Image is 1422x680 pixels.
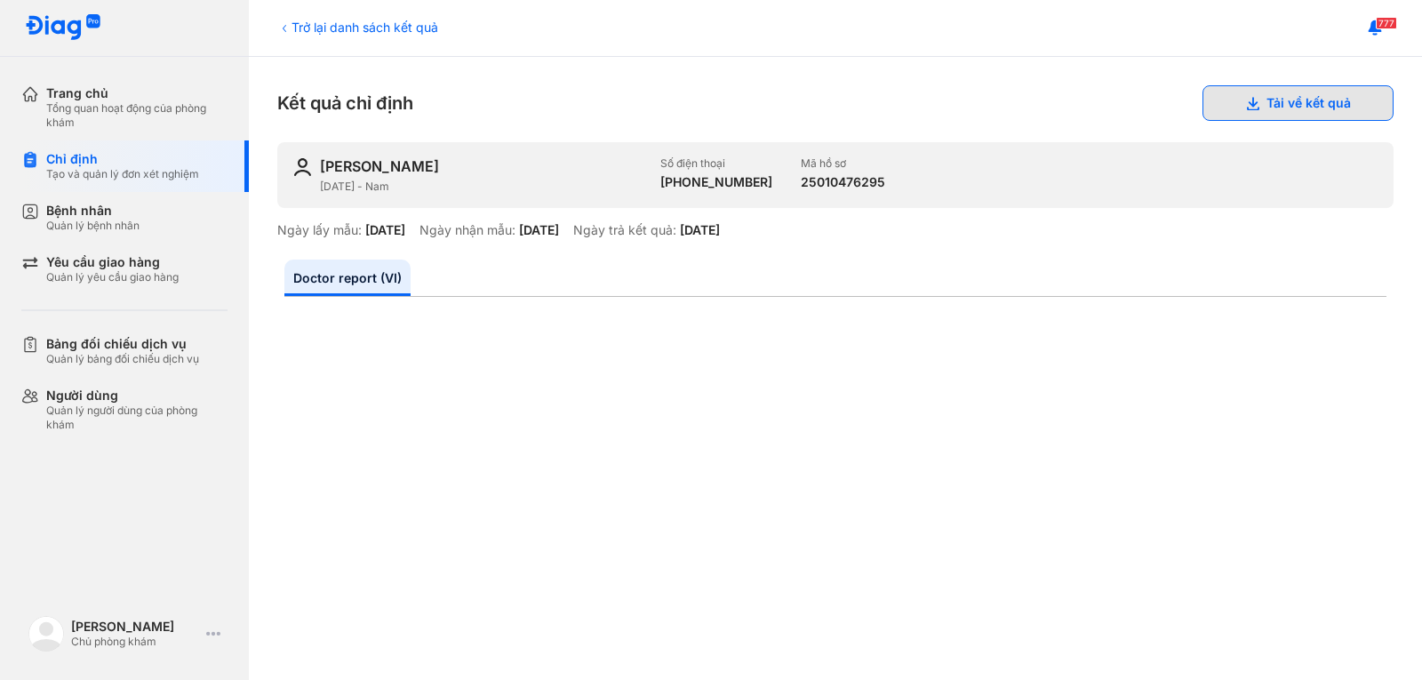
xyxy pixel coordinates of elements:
[46,352,199,366] div: Quản lý bảng đối chiếu dịch vụ
[46,254,179,270] div: Yêu cầu giao hàng
[46,101,228,130] div: Tổng quan hoạt động của phòng khám
[71,635,199,649] div: Chủ phòng khám
[46,203,140,219] div: Bệnh nhân
[1376,17,1397,29] span: 777
[320,156,439,176] div: [PERSON_NAME]
[277,222,362,238] div: Ngày lấy mẫu:
[292,156,313,178] img: user-icon
[284,260,411,296] a: Doctor report (VI)
[46,167,199,181] div: Tạo và quản lý đơn xét nghiệm
[519,222,559,238] div: [DATE]
[46,404,228,432] div: Quản lý người dùng của phòng khám
[1202,85,1394,121] button: Tải về kết quả
[680,222,720,238] div: [DATE]
[46,219,140,233] div: Quản lý bệnh nhân
[320,180,646,194] div: [DATE] - Nam
[277,85,1394,121] div: Kết quả chỉ định
[801,156,885,171] div: Mã hồ sơ
[660,156,772,171] div: Số điện thoại
[801,174,885,190] div: 25010476295
[46,388,228,404] div: Người dùng
[25,14,101,42] img: logo
[573,222,676,238] div: Ngày trả kết quả:
[419,222,515,238] div: Ngày nhận mẫu:
[660,174,772,190] div: [PHONE_NUMBER]
[46,151,199,167] div: Chỉ định
[28,616,64,652] img: logo
[277,18,438,36] div: Trở lại danh sách kết quả
[365,222,405,238] div: [DATE]
[46,85,228,101] div: Trang chủ
[46,336,199,352] div: Bảng đối chiếu dịch vụ
[46,270,179,284] div: Quản lý yêu cầu giao hàng
[71,619,199,635] div: [PERSON_NAME]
